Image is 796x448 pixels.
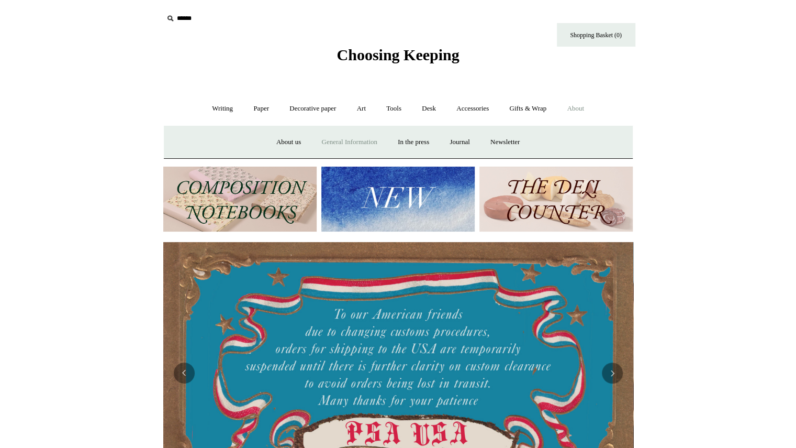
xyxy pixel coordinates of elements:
[347,95,375,123] a: Art
[500,95,556,123] a: Gifts & Wrap
[412,95,445,123] a: Desk
[337,46,459,63] span: Choosing Keeping
[602,363,623,384] button: Next
[557,23,635,47] a: Shopping Basket (0)
[280,95,345,123] a: Decorative paper
[481,128,529,156] a: Newsletter
[321,167,475,232] img: New.jpg__PID:f73bdf93-380a-4a35-bcfe-7823039498e1
[388,128,439,156] a: In the press
[244,95,278,123] a: Paper
[163,167,317,232] img: 202302 Composition ledgers.jpg__PID:69722ee6-fa44-49dd-a067-31375e5d54ec
[174,363,195,384] button: Previous
[557,95,593,123] a: About
[440,128,479,156] a: Journal
[267,128,310,156] a: About us
[479,167,633,232] img: The Deli Counter
[447,95,498,123] a: Accessories
[203,95,242,123] a: Writing
[337,54,459,62] a: Choosing Keeping
[312,128,386,156] a: General Information
[377,95,411,123] a: Tools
